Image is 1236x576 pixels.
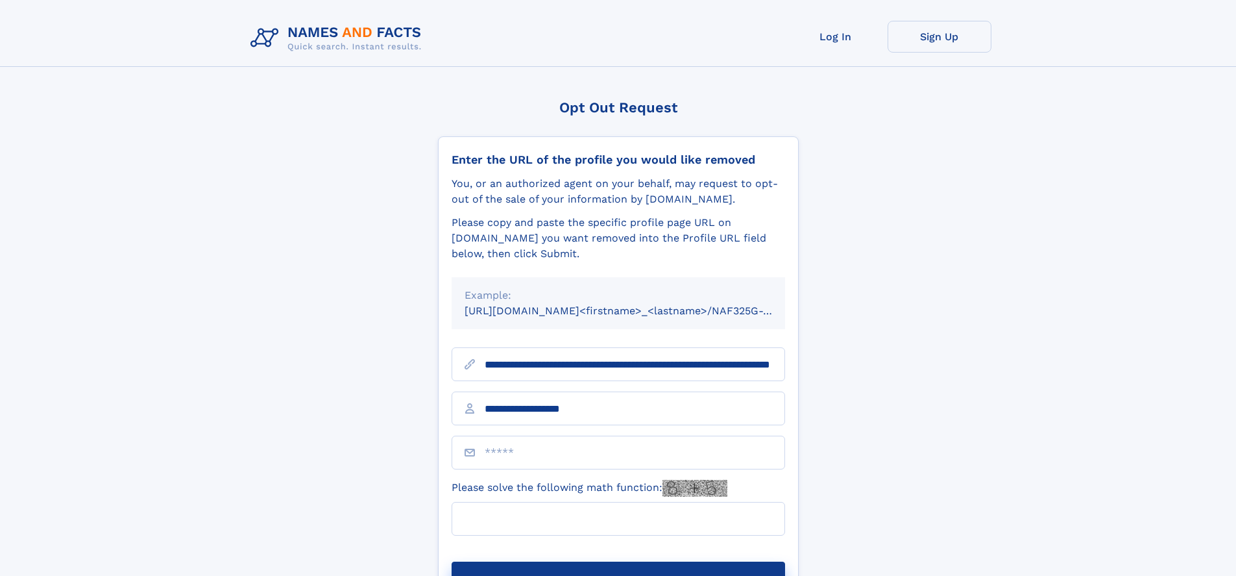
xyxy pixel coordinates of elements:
[465,305,810,317] small: [URL][DOMAIN_NAME]<firstname>_<lastname>/NAF325G-xxxxxxxx
[245,21,432,56] img: Logo Names and Facts
[452,176,785,207] div: You, or an authorized agent on your behalf, may request to opt-out of the sale of your informatio...
[452,480,727,497] label: Please solve the following math function:
[465,288,772,303] div: Example:
[888,21,991,53] a: Sign Up
[452,153,785,167] div: Enter the URL of the profile you would like removed
[452,215,785,262] div: Please copy and paste the specific profile page URL on [DOMAIN_NAME] you want removed into the Pr...
[784,21,888,53] a: Log In
[438,99,799,116] div: Opt Out Request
